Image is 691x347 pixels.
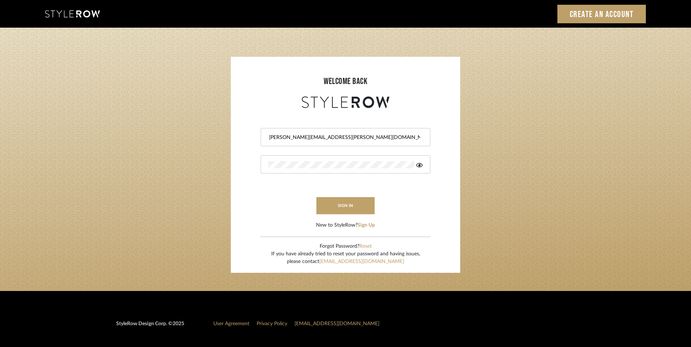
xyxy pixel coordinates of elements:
[268,134,421,141] input: Email Address
[295,321,379,326] a: [EMAIL_ADDRESS][DOMAIN_NAME]
[213,321,249,326] a: User Agreement
[116,320,184,334] div: StyleRow Design Corp. ©2025
[359,243,372,250] button: Reset
[557,5,646,23] a: Create an Account
[257,321,287,326] a: Privacy Policy
[238,75,453,88] div: welcome back
[316,222,375,229] div: New to StyleRow?
[319,259,404,264] a: [EMAIL_ADDRESS][DOMAIN_NAME]
[271,250,420,266] div: If you have already tried to reset your password and having issues, please contact
[271,243,420,250] div: Forgot Password?
[316,197,375,214] button: sign in
[358,222,375,229] button: Sign Up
